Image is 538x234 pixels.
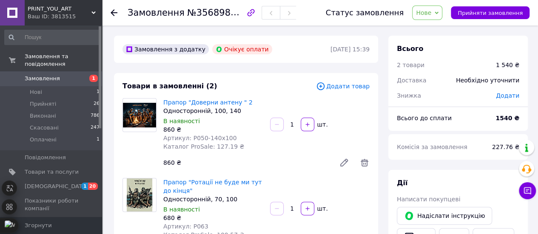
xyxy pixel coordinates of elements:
div: Замовлення з додатку [122,44,209,54]
span: Замовлення [128,8,185,18]
span: Додати товар [316,82,370,91]
span: Артикул: P063 [163,223,208,230]
div: Необхідно уточнити [451,71,524,90]
span: Повідомлення [25,154,66,161]
span: В наявності [163,206,200,213]
a: Прапор "Ротації не буде ми тут до кінця" [163,179,262,194]
span: Товари та послуги [25,168,79,176]
span: Замовлення [25,75,60,82]
span: 247 [91,124,100,132]
button: Прийняти замовлення [451,6,529,19]
span: Каталог ProSale: 127.19 ₴ [163,143,244,150]
img: Прапор "Доверни антену " 2 [123,103,156,127]
span: В наявності [163,118,200,124]
div: шт. [315,120,329,129]
div: Очікує оплати [212,44,272,54]
span: Прийняті [30,100,56,108]
span: 786 [91,112,100,120]
span: Всього до сплати [397,115,452,121]
b: 1540 ₴ [495,115,519,121]
div: шт. [315,204,329,213]
span: PRINT_YOU_ART [28,5,91,13]
span: 1 [97,136,100,144]
div: 860 ₴ [160,157,332,169]
div: Ваш ID: 3813515 [28,13,102,20]
span: Написати покупцеві [397,196,460,203]
time: [DATE] 15:39 [330,46,370,53]
span: Всього [397,45,423,53]
span: 20 [88,183,98,190]
span: Дії [397,179,407,187]
div: 680 ₴ [163,214,263,222]
span: Нове [416,9,431,16]
span: Комісія за замовлення [397,144,467,150]
span: Оплачені [30,136,57,144]
span: 1 [89,75,98,82]
img: Прапор "Ротації не буде ми тут до кінця" [127,178,152,211]
a: Редагувати [336,154,353,171]
span: Показники роботи компанії [25,197,79,212]
span: Артикул: P050-140x100 [163,135,237,141]
span: Додати [496,92,519,99]
span: [DEMOGRAPHIC_DATA] [25,183,88,190]
span: 26 [94,100,100,108]
span: Товари в замовленні (2) [122,82,217,90]
div: Повернутися назад [111,8,117,17]
div: Односторонній, 70, 100 [163,195,263,203]
span: 1 [81,183,88,190]
input: Пошук [4,30,100,45]
span: 1 [97,88,100,96]
button: Надіслати інструкцію [397,207,492,225]
span: Прийняти замовлення [458,10,523,16]
span: 227.76 ₴ [492,144,519,150]
div: Односторонній, 100, 140 [163,107,263,115]
div: Статус замовлення [326,8,404,17]
span: №356898165 [187,7,248,18]
a: Прапор "Доверни антену " 2 [163,99,253,106]
span: Замовлення та повідомлення [25,53,102,68]
span: Видалити [359,158,370,168]
span: Виконані [30,112,56,120]
div: 860 ₴ [163,125,263,134]
span: Знижка [397,92,421,99]
div: 1 540 ₴ [496,61,519,69]
span: 2 товари [397,62,424,68]
button: Чат з покупцем [519,182,536,199]
span: Доставка [397,77,426,84]
span: Нові [30,88,42,96]
span: Скасовані [30,124,59,132]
